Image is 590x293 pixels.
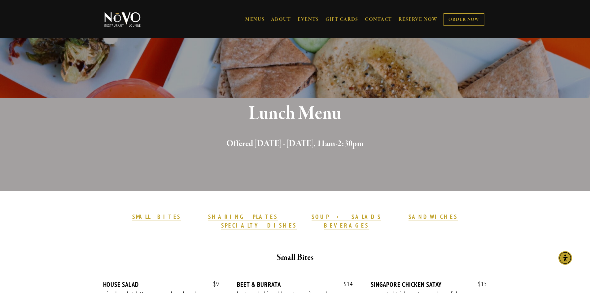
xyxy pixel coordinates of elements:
[326,14,358,25] a: GIFT CARDS
[237,281,353,288] div: BEET & BURRATA
[132,213,181,221] a: SMALL BITES
[221,222,297,230] a: SPECIALTY DISHES
[344,280,347,288] span: $
[312,213,381,221] a: SOUP + SALADS
[115,104,476,124] h1: Lunch Menu
[271,16,291,23] a: ABOUT
[132,213,181,220] strong: SMALL BITES
[472,281,487,288] span: 15
[409,213,458,221] a: SANDWICHES
[208,213,278,221] a: SHARING PLATES
[208,213,278,220] strong: SHARING PLATES
[371,281,487,288] div: SINGAPORE CHICKEN SATAY
[207,281,219,288] span: 9
[409,213,458,220] strong: SANDWICHES
[221,222,297,229] strong: SPECIALTY DISHES
[103,281,219,288] div: HOUSE SALAD
[399,14,438,25] a: RESERVE NOW
[115,137,476,150] h2: Offered [DATE] - [DATE], 11am-2:30pm
[312,213,381,220] strong: SOUP + SALADS
[338,281,353,288] span: 14
[213,280,216,288] span: $
[324,222,369,229] strong: BEVERAGES
[245,16,265,23] a: MENUS
[324,222,369,230] a: BEVERAGES
[478,280,481,288] span: $
[444,13,484,26] a: ORDER NOW
[277,252,313,263] strong: Small Bites
[298,16,319,23] a: EVENTS
[558,251,572,265] div: Accessibility Menu
[365,14,392,25] a: CONTACT
[103,12,142,27] img: Novo Restaurant &amp; Lounge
